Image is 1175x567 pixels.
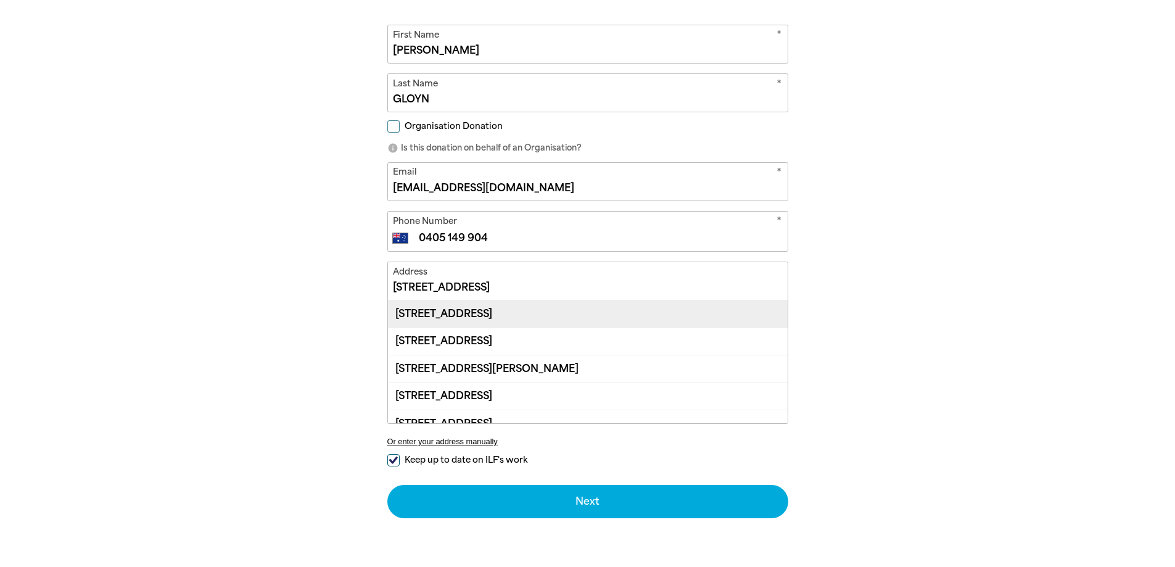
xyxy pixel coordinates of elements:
[387,142,788,154] p: Is this donation on behalf of an Organisation?
[387,120,400,133] input: Organisation Donation
[405,120,503,132] span: Organisation Donation
[387,437,788,446] button: Or enter your address manually
[388,410,788,437] div: [STREET_ADDRESS]
[388,355,788,382] div: [STREET_ADDRESS][PERSON_NAME]
[777,215,781,230] i: Required
[387,485,788,518] button: Next
[405,454,527,466] span: Keep up to date on ILF's work
[387,143,398,154] i: info
[387,454,400,466] input: Keep up to date on ILF's work
[388,382,788,409] div: [STREET_ADDRESS]
[388,300,788,327] div: [STREET_ADDRESS]
[388,328,788,355] div: [STREET_ADDRESS]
